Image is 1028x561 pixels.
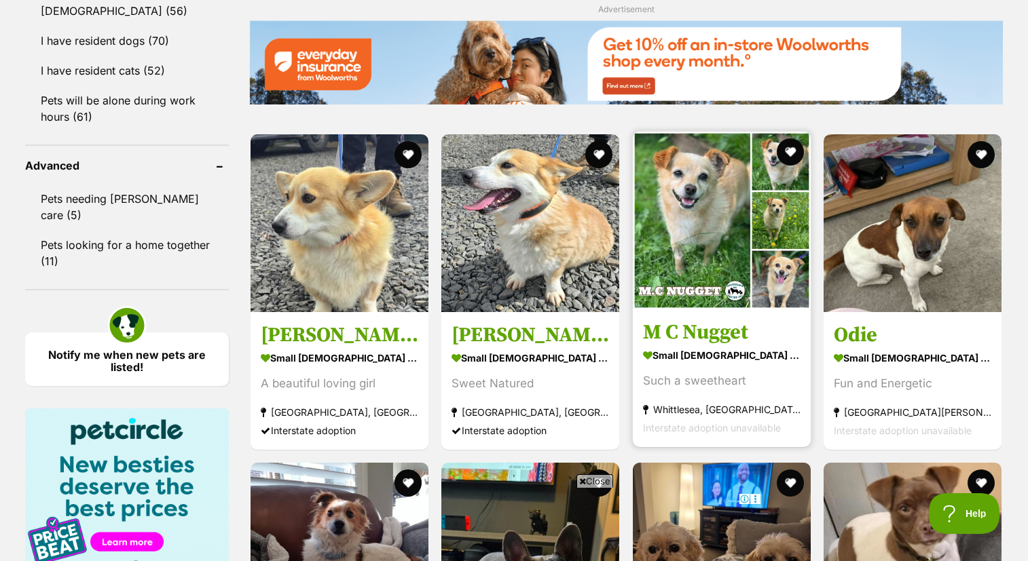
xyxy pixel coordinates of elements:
span: Advertisement [598,4,655,14]
strong: small [DEMOGRAPHIC_DATA] Dog [452,348,609,368]
button: favourite [968,469,995,497]
div: Fun and Energetic [834,374,991,393]
a: Pets will be alone during work hours (61) [25,86,229,131]
img: Everyday Insurance promotional banner [249,20,1003,104]
iframe: Advertisement [267,493,761,554]
strong: small [DEMOGRAPHIC_DATA] Dog [834,348,991,368]
h3: [PERSON_NAME] [261,322,418,348]
img: Millie - Welsh Corgi (Pembroke) Dog [251,134,428,312]
button: favourite [777,469,804,497]
button: favourite [968,141,995,168]
header: Advanced [25,159,229,172]
span: Interstate adoption unavailable [834,425,972,436]
a: I have resident cats (52) [25,56,229,85]
h3: [PERSON_NAME] [452,322,609,348]
button: favourite [394,469,422,497]
h3: M C Nugget [643,320,801,345]
a: [PERSON_NAME] small [DEMOGRAPHIC_DATA] Dog A beautiful loving girl [GEOGRAPHIC_DATA], [GEOGRAPHIC... [251,312,428,450]
img: Louie - Welsh Corgi (Pembroke) Dog [441,134,619,312]
strong: small [DEMOGRAPHIC_DATA] Dog [261,348,418,368]
button: favourite [586,469,613,497]
div: Sweet Natured [452,374,609,393]
a: Notify me when new pets are listed! [25,332,229,386]
a: Everyday Insurance promotional banner [249,20,1003,107]
button: favourite [394,141,422,168]
a: M C Nugget small [DEMOGRAPHIC_DATA] Dog Such a sweetheart Whittlesea, [GEOGRAPHIC_DATA] Interstat... [633,309,811,447]
strong: small [DEMOGRAPHIC_DATA] Dog [643,345,801,365]
div: Interstate adoption [261,421,418,440]
button: favourite [586,141,613,168]
strong: [GEOGRAPHIC_DATA], [GEOGRAPHIC_DATA] [261,403,418,421]
div: Such a sweetheart [643,372,801,390]
div: A beautiful loving girl [261,374,418,393]
a: [PERSON_NAME] small [DEMOGRAPHIC_DATA] Dog Sweet Natured [GEOGRAPHIC_DATA], [GEOGRAPHIC_DATA] Int... [441,312,619,450]
iframe: Help Scout Beacon - Open [929,493,1001,534]
a: Pets looking for a home together (11) [25,231,229,275]
a: Odie small [DEMOGRAPHIC_DATA] Dog Fun and Energetic [GEOGRAPHIC_DATA][PERSON_NAME][GEOGRAPHIC_DAT... [824,312,1002,450]
strong: [GEOGRAPHIC_DATA][PERSON_NAME][GEOGRAPHIC_DATA] [834,403,991,421]
button: favourite [777,138,804,166]
h3: Odie [834,322,991,348]
a: Pets needing [PERSON_NAME] care (5) [25,185,229,229]
div: Interstate adoption [452,421,609,440]
span: Interstate adoption unavailable [643,422,781,433]
span: Close [576,474,613,488]
a: I have resident dogs (70) [25,26,229,55]
img: M C Nugget - Pomeranian Dog [633,132,811,309]
strong: Whittlesea, [GEOGRAPHIC_DATA] [643,400,801,419]
img: Odie - Jack Russell Terrier Dog [824,134,1002,312]
strong: [GEOGRAPHIC_DATA], [GEOGRAPHIC_DATA] [452,403,609,421]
